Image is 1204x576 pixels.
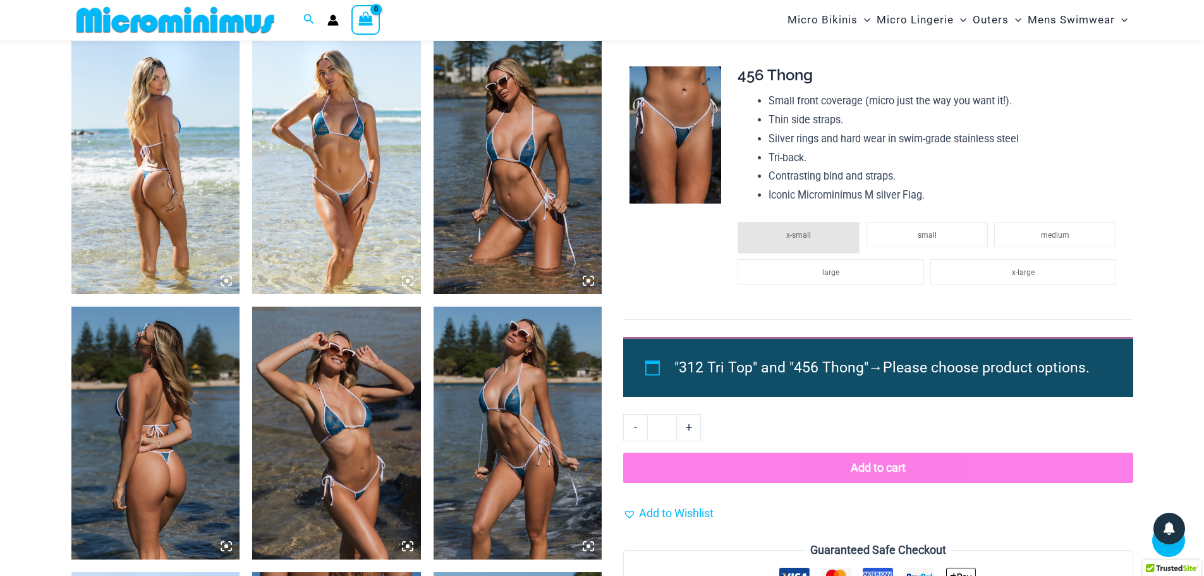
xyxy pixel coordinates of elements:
[434,41,602,294] img: Waves Breaking Ocean 312 Top 456 Bottom
[866,222,988,247] li: small
[71,41,240,294] img: Waves Breaking Ocean 312 Top 456 Bottom
[71,307,240,560] img: Waves Breaking Ocean 312 Top 456 Bottom
[873,4,970,36] a: Micro LingerieMenu ToggleMenu Toggle
[784,4,873,36] a: Micro BikinisMenu ToggleMenu Toggle
[877,4,954,36] span: Micro Lingerie
[623,414,647,441] a: -
[738,222,860,254] li: x-small
[786,231,811,240] span: x-small
[769,167,1122,186] li: Contrasting bind and straps.
[769,92,1122,111] li: Small front coverage (micro just the way you want it!).
[1041,231,1069,240] span: medium
[918,231,937,240] span: small
[782,2,1133,38] nav: Site Navigation
[303,12,315,28] a: Search icon link
[769,186,1122,205] li: Iconic Microminimus M silver Flag.
[351,5,380,34] a: View Shopping Cart, empty
[994,222,1116,247] li: medium
[623,504,714,523] a: Add to Wishlist
[252,307,421,560] img: Waves Breaking Ocean 312 Top 456 Bottom
[769,130,1122,149] li: Silver rings and hard wear in swim-grade stainless steel
[674,353,1104,383] li: →
[970,4,1025,36] a: OutersMenu ToggleMenu Toggle
[769,111,1122,130] li: Thin side straps.
[883,359,1090,376] span: Please choose product options.
[677,414,701,441] a: +
[252,41,421,294] img: Waves Breaking Ocean 312 Top 456 Bottom
[738,66,813,84] span: 456 Thong
[822,268,839,277] span: large
[930,259,1116,285] li: x-large
[954,4,966,36] span: Menu Toggle
[738,259,923,285] li: large
[647,414,677,441] input: Product quantity
[1012,268,1035,277] span: x-large
[769,149,1122,168] li: Tri-back.
[674,359,868,376] span: "312 Tri Top" and "456 Thong"
[623,453,1133,483] button: Add to cart
[434,307,602,560] img: Waves Breaking Ocean 312 Top 456 Bottom
[1025,4,1131,36] a: Mens SwimwearMenu ToggleMenu Toggle
[858,4,870,36] span: Menu Toggle
[973,4,1009,36] span: Outers
[805,541,951,560] legend: Guaranteed Safe Checkout
[1009,4,1021,36] span: Menu Toggle
[1028,4,1115,36] span: Mens Swimwear
[639,506,714,520] span: Add to Wishlist
[1115,4,1128,36] span: Menu Toggle
[71,6,279,34] img: MM SHOP LOGO FLAT
[327,15,339,26] a: Account icon link
[629,66,721,204] img: Waves Breaking Ocean 456 Bottom
[787,4,858,36] span: Micro Bikinis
